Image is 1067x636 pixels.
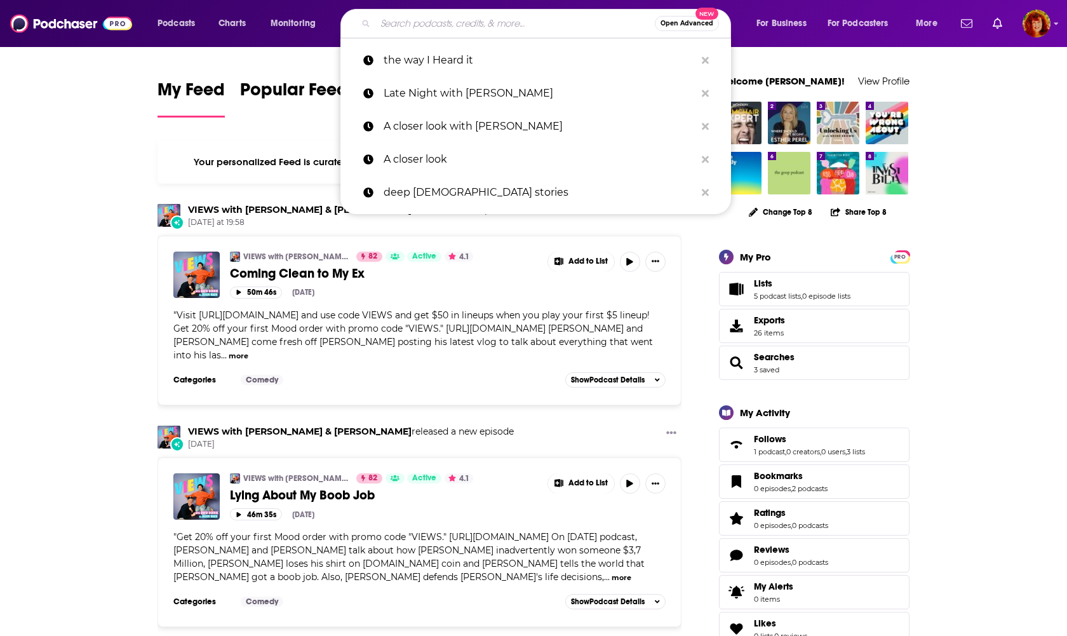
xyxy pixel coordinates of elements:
[754,351,795,363] a: Searches
[375,13,655,34] input: Search podcasts, credits, & more...
[158,79,225,118] a: My Feed
[240,79,348,108] span: Popular Feed
[149,13,211,34] button: open menu
[802,292,850,301] a: 0 episode lists
[719,501,909,536] span: Ratings
[741,204,820,220] button: Change Top 8
[754,507,828,518] a: Ratings
[723,583,749,601] span: My Alerts
[188,204,514,216] h3: released a new episode
[188,217,514,228] span: [DATE] at 19:58
[754,618,807,629] a: Likes
[719,575,909,609] a: My Alerts
[817,102,859,144] img: Unlocking Us with Brené Brown
[719,102,762,144] img: Armchair Expert with Dax Shepard
[719,464,909,499] span: Bookmarks
[866,102,908,144] img: You're Wrong About
[754,470,828,482] a: Bookmarks
[768,102,810,144] img: Where Should We Begin? with Esther Perel
[754,433,786,445] span: Follows
[340,77,731,110] a: Late Night with [PERSON_NAME]
[604,571,610,583] span: ...
[907,13,953,34] button: open menu
[661,426,681,442] button: Show More Button
[723,317,749,335] span: Exports
[384,143,695,176] p: A closer look
[791,521,792,530] span: ,
[719,75,845,87] a: Welcome [PERSON_NAME]!
[230,508,282,520] button: 46m 35s
[158,204,180,227] img: VIEWS with David Dobrik & Jason Nash
[866,152,908,194] img: Invisibilia
[858,75,909,87] a: View Profile
[645,473,666,494] button: Show More Button
[356,473,382,484] a: 82
[230,487,539,503] a: Lying About My Boob Job
[241,375,283,385] a: Comedy
[384,176,695,209] p: deep bible stories
[384,44,695,77] p: the way I Heard it
[847,447,865,456] a: 3 lists
[791,558,792,567] span: ,
[210,13,253,34] a: Charts
[173,597,231,607] h3: Categories
[407,473,441,484] a: Active
[243,473,348,484] a: VIEWS with [PERSON_NAME] & [PERSON_NAME]
[754,447,785,456] a: 1 podcast
[173,473,220,520] a: Lying About My Boob Job
[173,531,645,583] span: Get 20% off your first Mood order with promo code "VIEWS." [URL][DOMAIN_NAME] On [DATE] podcast, ...
[723,436,749,454] a: Follows
[791,484,792,493] span: ,
[719,346,909,380] span: Searches
[754,470,803,482] span: Bookmarks
[1023,10,1050,37] img: User Profile
[819,13,907,34] button: open menu
[158,140,681,184] div: Your personalized Feed is curated based on the Podcasts, Creators, Users, and Lists that you Follow.
[754,328,785,337] span: 26 items
[754,315,785,326] span: Exports
[188,426,412,437] a: VIEWS with David Dobrik & Jason Nash
[723,546,749,564] a: Reviews
[723,354,749,372] a: Searches
[748,13,822,34] button: open menu
[412,250,436,263] span: Active
[565,594,666,609] button: ShowPodcast Details
[754,595,793,604] span: 0 items
[368,250,377,263] span: 82
[568,478,608,488] span: Add to List
[158,426,180,449] a: VIEWS with David Dobrik & Jason Nash
[817,152,859,194] img: Rebel Eaters Club
[786,447,820,456] a: 0 creators
[292,510,314,519] div: [DATE]
[565,372,666,388] button: ShowPodcast Details
[229,351,248,362] button: more
[173,309,653,361] span: "
[1023,10,1050,37] span: Logged in as rpalermo
[754,278,850,289] a: Lists
[10,11,132,36] img: Podchaser - Follow, Share and Rate Podcasts
[241,597,283,607] a: Comedy
[571,376,645,384] span: Show Podcast Details
[340,143,731,176] a: A closer look
[661,20,713,27] span: Open Advanced
[768,152,810,194] a: the goop podcast
[695,8,718,20] span: New
[230,266,539,281] a: Coming Clean to My Ex
[271,15,316,32] span: Monitoring
[158,79,225,108] span: My Feed
[754,618,776,629] span: Likes
[820,447,821,456] span: ,
[262,13,332,34] button: open menu
[445,252,473,262] button: 4.1
[230,487,375,503] span: Lying About My Boob Job
[719,152,762,194] img: The Daily
[754,433,865,445] a: Follows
